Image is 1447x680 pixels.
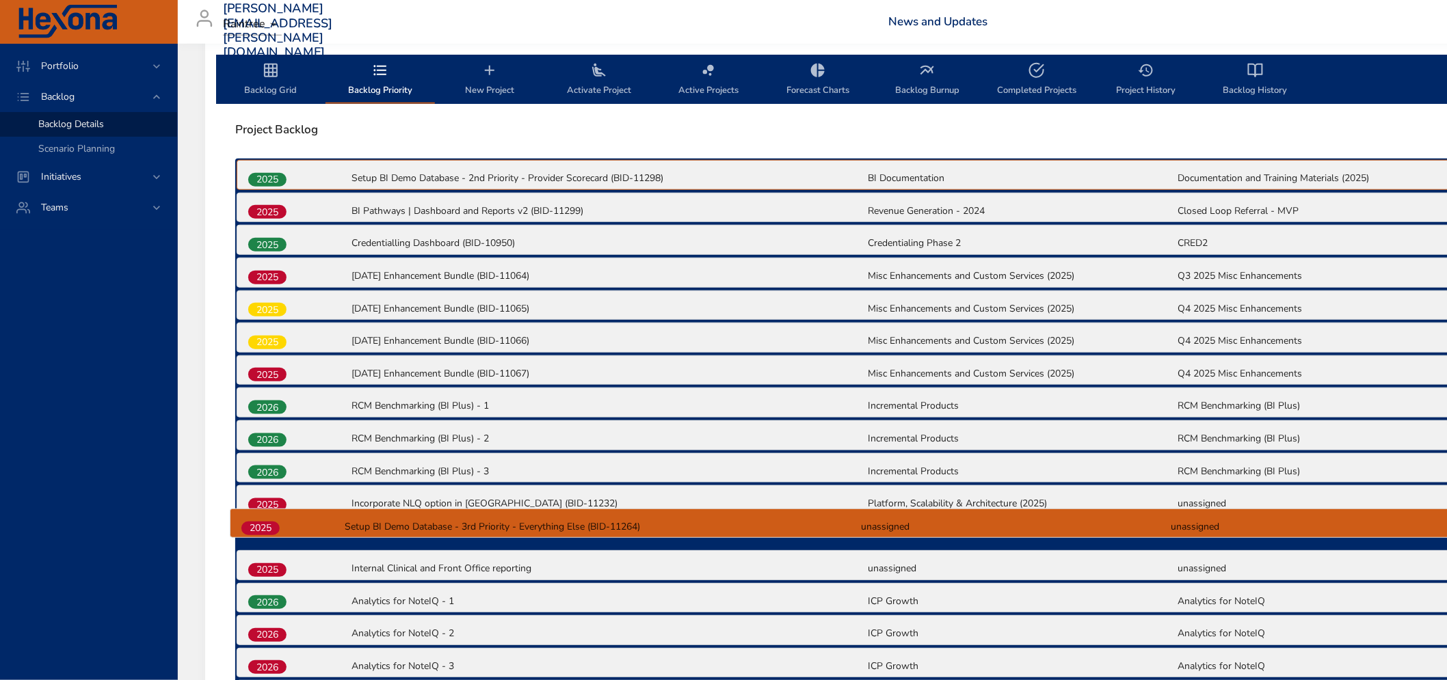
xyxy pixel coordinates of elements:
[38,118,104,131] span: Backlog Details
[868,236,1176,250] p: Credentialing Phase 2
[223,14,282,36] div: Raintree
[351,595,865,608] p: Analytics for NoteIQ - 1
[223,1,333,60] h3: [PERSON_NAME][EMAIL_ADDRESS][PERSON_NAME][DOMAIN_NAME]
[868,269,1176,283] p: Misc Enhancements and Custom Services (2025)
[351,302,865,316] p: [DATE] Enhancement Bundle (BID-11065)
[868,562,1176,575] p: unassigned
[224,62,317,98] span: Backlog Grid
[351,367,865,381] p: [DATE] Enhancement Bundle (BID-11067)
[30,90,85,103] span: Backlog
[351,659,865,673] p: Analytics for NoteIQ - 3
[771,62,864,98] span: Forecast Charts
[990,62,1083,98] span: Completed Projects
[868,334,1176,348] p: Misc Enhancements and Custom Services (2025)
[351,204,865,218] p: BI Pathways | Dashboard and Reports v2 (BID-11299)
[351,497,865,511] p: Incorporate NLQ option in [GEOGRAPHIC_DATA] (BID-11232)
[868,432,1176,446] p: Incremental Products
[662,62,755,98] span: Active Projects
[30,59,90,72] span: Portfolio
[868,302,1176,316] p: Misc Enhancements and Custom Services (2025)
[881,62,974,98] span: Backlog Burnup
[553,62,646,98] span: Activate Project
[868,465,1176,478] p: Incremental Products
[868,627,1176,640] p: ICP Growth
[351,269,865,283] p: [DATE] Enhancement Bundle (BID-11064)
[1100,62,1193,98] span: Project History
[443,62,536,98] span: New Project
[868,172,1176,185] p: BI Documentation
[351,627,865,640] p: Analytics for NoteIQ - 2
[351,465,865,478] p: RCM Benchmarking (BI Plus) - 3
[351,399,865,413] p: RCM Benchmarking (BI Plus) - 1
[16,5,119,39] img: Hexona
[868,595,1176,608] p: ICP Growth
[888,14,987,29] a: News and Updates
[351,236,865,250] p: Credentialling Dashboard (BID-10950)
[351,334,865,348] p: [DATE] Enhancement Bundle (BID-11066)
[334,62,427,98] span: Backlog Priority
[868,367,1176,381] p: Misc Enhancements and Custom Services (2025)
[351,172,865,185] p: Setup BI Demo Database - 2nd Priority - Provider Scorecard (BID-11298)
[351,562,865,575] p: Internal Clinical and Front Office reporting
[351,432,865,446] p: RCM Benchmarking (BI Plus) - 2
[868,497,1176,511] p: Platform, Scalability & Architecture (2025)
[38,142,115,155] span: Scenario Planning
[868,659,1176,673] p: ICP Growth
[868,204,1176,218] p: Revenue Generation - 2024
[30,201,79,214] span: Teams
[30,170,92,183] span: Initiatives
[868,399,1176,413] p: Incremental Products
[1209,62,1302,98] span: Backlog History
